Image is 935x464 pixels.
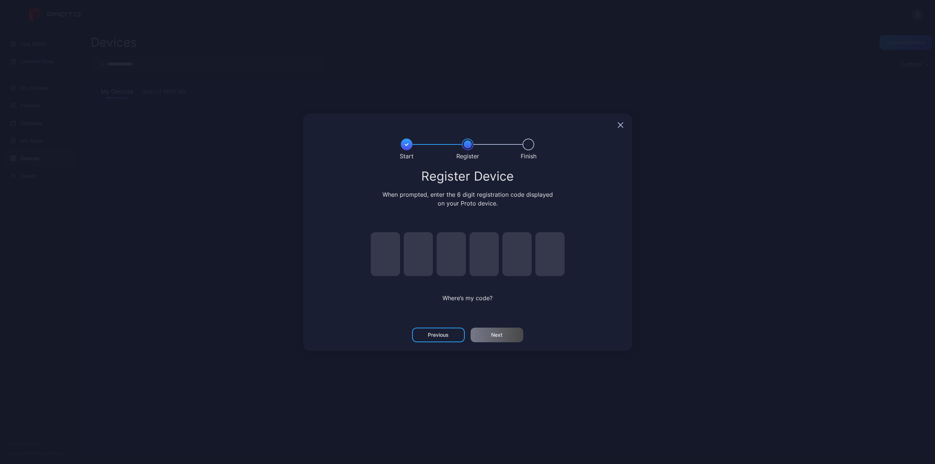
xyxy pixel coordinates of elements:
input: pin code 5 of 6 [502,232,532,276]
button: Next [471,328,523,342]
div: When prompted, enter the 6 digit registration code displayed on your Proto device. [381,190,554,208]
input: pin code 4 of 6 [470,232,499,276]
div: Start [400,152,414,161]
input: pin code 2 of 6 [404,232,433,276]
div: Next [491,332,502,338]
input: pin code 6 of 6 [535,232,565,276]
div: Register Device [312,170,623,183]
input: pin code 3 of 6 [437,232,466,276]
span: Where’s my code? [442,294,493,302]
div: Finish [521,152,536,161]
div: Previous [428,332,449,338]
input: pin code 1 of 6 [371,232,400,276]
div: Register [456,152,479,161]
button: Previous [412,328,465,342]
